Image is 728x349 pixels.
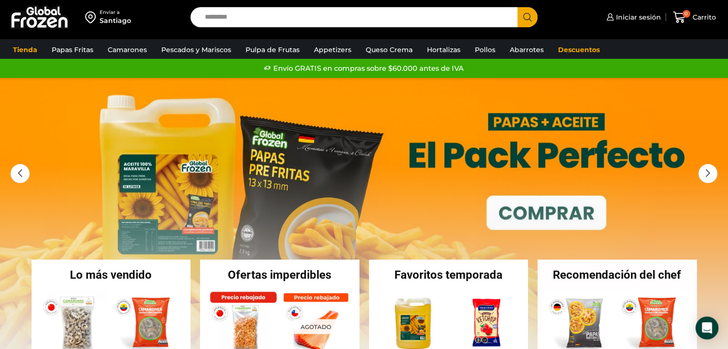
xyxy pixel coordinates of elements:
[470,41,500,59] a: Pollos
[309,41,356,59] a: Appetizers
[47,41,98,59] a: Papas Fritas
[294,319,338,334] p: Agotado
[157,41,236,59] a: Pescados y Mariscos
[241,41,304,59] a: Pulpa de Frutas
[422,41,465,59] a: Hortalizas
[538,269,697,281] h2: Recomendación del chef
[103,41,152,59] a: Camarones
[553,41,605,59] a: Descuentos
[100,16,131,25] div: Santiago
[11,164,30,183] div: Previous slide
[505,41,549,59] a: Abarrotes
[100,9,131,16] div: Enviar a
[690,12,716,22] span: Carrito
[671,6,718,29] a: 0 Carrito
[85,9,100,25] img: address-field-icon.svg
[200,269,359,281] h2: Ofertas imperdibles
[614,12,661,22] span: Iniciar sesión
[517,7,538,27] button: Search button
[698,164,717,183] div: Next slide
[369,269,528,281] h2: Favoritos temporada
[683,10,690,18] span: 0
[32,269,191,281] h2: Lo más vendido
[604,8,661,27] a: Iniciar sesión
[695,316,718,339] div: Open Intercom Messenger
[361,41,417,59] a: Queso Crema
[8,41,42,59] a: Tienda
